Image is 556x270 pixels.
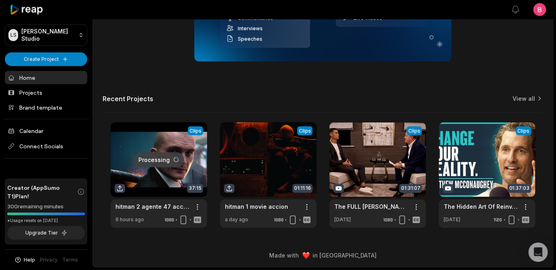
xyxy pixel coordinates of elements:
span: Interviews [238,25,263,31]
a: hitman 2 agente 47 accion movie [115,203,189,211]
h2: Recent Projects [103,95,153,103]
a: Calendar [5,124,87,137]
span: Creator (AppSumo T1) Plan! [7,183,77,200]
button: Help [14,256,35,264]
div: Made with in [GEOGRAPHIC_DATA] [100,251,546,260]
a: Privacy [40,256,58,264]
a: The Hidden Art Of Reinventing Yourself - [PERSON_NAME] (4K) [444,203,518,211]
span: Connect Socials [5,139,87,154]
div: 300 remaining minutes [7,203,85,211]
span: Help [24,256,35,264]
img: heart emoji [303,252,310,260]
a: View all [513,95,535,103]
span: Speeches [238,36,262,42]
div: *Usage resets on [DATE] [7,218,85,224]
div: LS [8,29,18,41]
p: [PERSON_NAME] Studio [21,28,75,42]
a: The FULL [PERSON_NAME] Interview With [PERSON_NAME] | Parts 1 and 2 [334,203,408,211]
button: Upgrade Tier [7,226,85,240]
a: Terms [63,256,78,264]
button: Create Project [5,52,87,66]
div: Open Intercom Messenger [529,243,548,262]
a: Projects [5,86,87,99]
a: hitman 1 movie accion [225,203,288,211]
a: Brand template [5,101,87,114]
a: Home [5,71,87,84]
